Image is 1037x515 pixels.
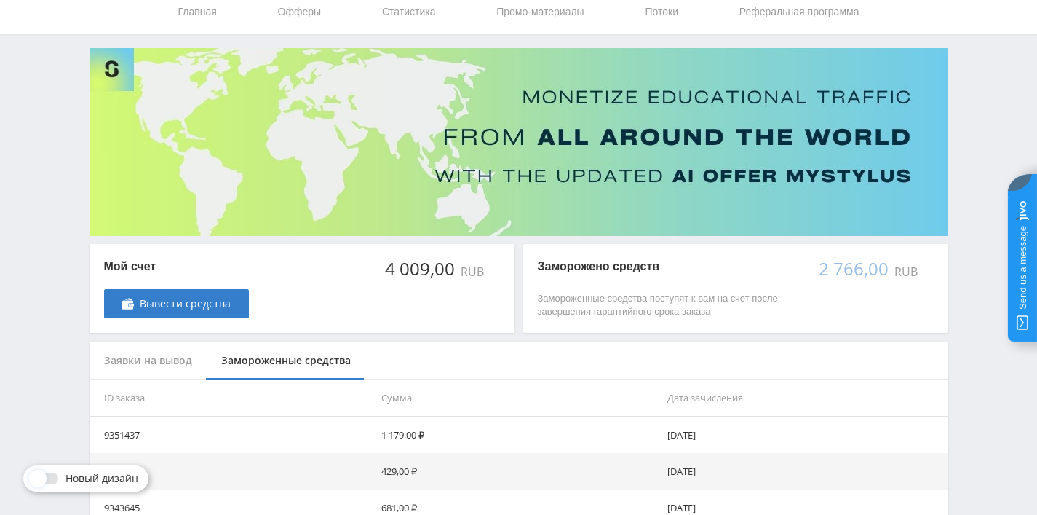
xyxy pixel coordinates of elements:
[90,48,948,236] img: Banner
[140,298,231,310] span: Вывести средства
[376,380,661,417] th: Сумма
[661,417,947,453] td: [DATE]
[458,265,485,278] div: RUB
[104,259,249,275] p: Мой счет
[104,289,249,318] a: Вывести средства
[661,380,947,417] th: Дата зачисления
[90,380,376,417] th: ID заказа
[817,259,891,279] div: 2 766,00
[376,417,661,453] td: 1 179,00 ₽
[891,265,919,278] div: RUB
[65,473,138,484] span: Новый дизайн
[376,453,661,490] td: 429,00 ₽
[538,292,803,318] p: Замороженные средства поступят к вам на счет после завершения гарантийного срока заказа
[90,417,376,453] td: 9351437
[661,453,947,490] td: [DATE]
[90,342,207,380] div: Заявки на вывод
[90,453,376,490] td: 9345391
[538,259,803,275] p: Заморожено средств
[207,342,365,380] div: Замороженные средства
[384,259,458,279] div: 4 009,00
